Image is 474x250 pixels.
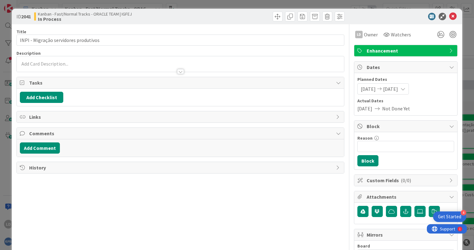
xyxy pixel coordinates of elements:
span: Planned Dates [357,76,454,83]
div: LD [355,31,363,38]
div: 1 [32,2,34,7]
span: Enhancement [367,47,446,54]
span: Support [13,1,28,8]
div: Get Started [438,214,461,220]
div: Open Get Started checklist, remaining modules: 4 [433,211,466,222]
span: Owner [364,31,378,38]
span: Description [16,50,41,56]
div: 4 [461,210,466,215]
button: Add Checklist [20,92,63,103]
span: [DATE] [383,85,398,93]
span: Mirrors [367,231,446,238]
span: Board [357,244,370,248]
span: Block [367,123,446,130]
span: Actual Dates [357,98,454,104]
span: Links [29,113,333,121]
span: [DATE] [357,105,372,112]
button: Block [357,155,378,166]
span: Comments [29,130,333,137]
button: Add Comment [20,142,60,154]
span: Dates [367,63,446,71]
b: 2041 [21,13,31,20]
label: Title [16,29,26,35]
span: Watchers [391,31,411,38]
span: Kanban - Fast/Normal Tracks - ORACLE TEAM | IGFEJ [38,12,132,16]
span: Attachments [367,193,446,201]
input: type card name here... [16,35,344,46]
label: Reason [357,135,373,141]
b: In Process [38,16,132,21]
span: ID [16,13,31,20]
span: Tasks [29,79,333,86]
span: History [29,164,333,171]
span: Not Done Yet [382,105,410,112]
span: Custom Fields [367,177,446,184]
span: [DATE] [361,85,376,93]
span: ( 0/0 ) [401,177,411,183]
